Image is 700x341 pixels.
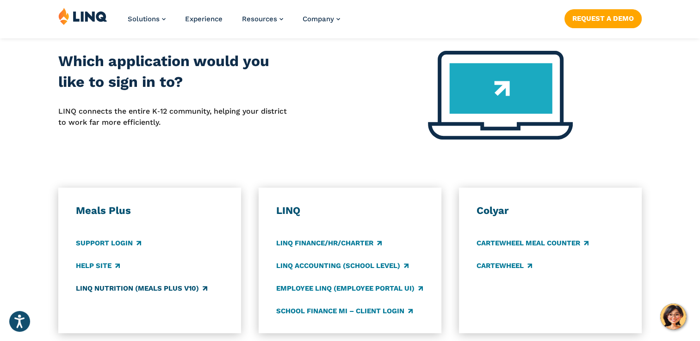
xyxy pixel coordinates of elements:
[185,15,223,23] a: Experience
[477,204,624,217] h3: Colyar
[564,7,642,28] nav: Button Navigation
[76,238,141,248] a: Support Login
[58,106,291,128] p: LINQ connects the entire K‑12 community, helping your district to work far more efficiently.
[242,15,277,23] span: Resources
[477,238,588,248] a: CARTEWHEEL Meal Counter
[276,238,382,248] a: LINQ Finance/HR/Charter
[128,15,160,23] span: Solutions
[276,261,409,271] a: LINQ Accounting (school level)
[128,15,166,23] a: Solutions
[276,306,413,316] a: School Finance MI – Client Login
[276,283,423,293] a: Employee LINQ (Employee Portal UI)
[477,261,532,271] a: CARTEWHEEL
[76,261,120,271] a: Help Site
[660,304,686,329] button: Hello, have a question? Let’s chat.
[303,15,334,23] span: Company
[76,204,223,217] h3: Meals Plus
[76,283,207,293] a: LINQ Nutrition (Meals Plus v10)
[58,7,107,25] img: LINQ | K‑12 Software
[58,51,291,93] h2: Which application would you like to sign in to?
[276,204,424,217] h3: LINQ
[303,15,340,23] a: Company
[128,7,340,38] nav: Primary Navigation
[242,15,283,23] a: Resources
[564,9,642,28] a: Request a Demo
